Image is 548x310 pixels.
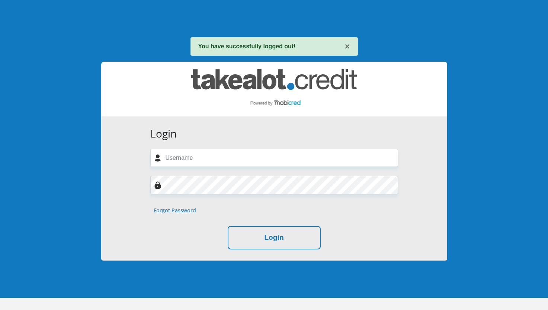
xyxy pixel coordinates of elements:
h3: Login [150,127,398,140]
img: Image [154,181,161,189]
button: Login [228,226,321,249]
button: × [344,42,350,51]
img: user-icon image [154,154,161,162]
strong: You have successfully logged out! [198,43,296,49]
img: takealot_credit logo [191,69,357,109]
input: Username [150,149,398,167]
a: Forgot Password [154,206,196,214]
